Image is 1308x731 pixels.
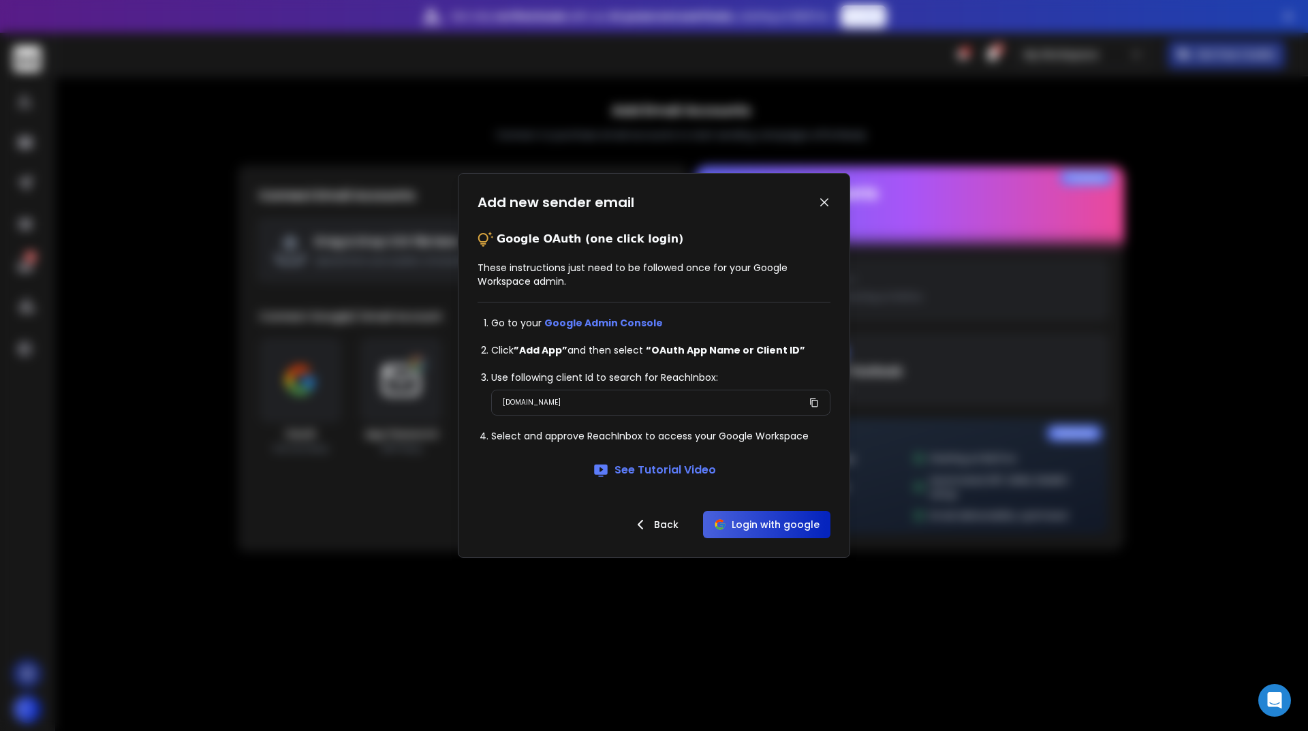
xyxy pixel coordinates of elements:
[478,231,494,247] img: tips
[497,231,683,247] p: Google OAuth (one click login)
[491,316,830,330] li: Go to your
[491,343,830,357] li: Click and then select
[491,429,830,443] li: Select and approve ReachInbox to access your Google Workspace
[478,261,830,288] p: These instructions just need to be followed once for your Google Workspace admin.
[593,462,716,478] a: See Tutorial Video
[491,371,830,384] li: Use following client Id to search for ReachInbox:
[646,343,805,357] strong: “OAuth App Name or Client ID”
[621,511,689,538] button: Back
[478,193,634,212] h1: Add new sender email
[514,343,567,357] strong: ”Add App”
[1258,684,1291,717] div: Open Intercom Messenger
[703,511,830,538] button: Login with google
[544,316,663,330] a: Google Admin Console
[503,396,561,409] p: [DOMAIN_NAME]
